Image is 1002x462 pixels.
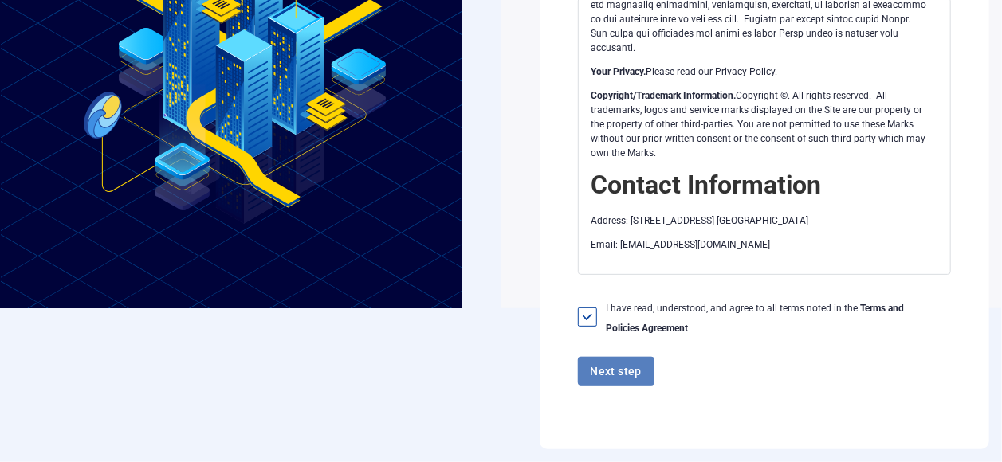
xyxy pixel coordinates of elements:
[591,65,932,79] p: Please read our Privacy Policy.
[606,303,904,334] span: I have read, understood, and agree to all terms noted in the
[578,357,655,386] button: Next step
[591,237,932,252] p: Email: [EMAIL_ADDRESS][DOMAIN_NAME]
[591,90,737,101] strong: Copyright/Trademark Information.
[591,88,932,160] p: Copyright ©. All rights reserved. All trademarks, logos and service marks displayed on the Site a...
[591,362,642,382] span: Next step
[591,213,932,228] p: Address: [STREET_ADDRESS] [GEOGRAPHIC_DATA]
[591,66,646,77] strong: Your Privacy.
[591,170,932,200] h2: Contact Information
